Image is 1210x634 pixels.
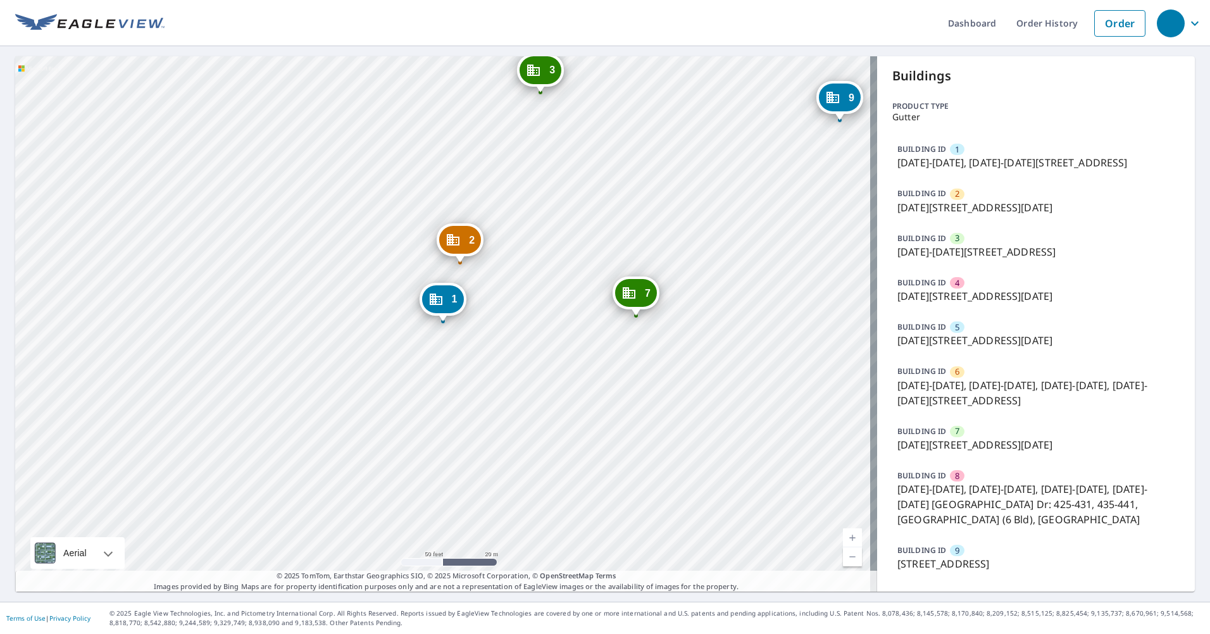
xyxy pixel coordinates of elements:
[897,366,946,376] p: BUILDING ID
[897,244,1175,259] p: [DATE]-[DATE][STREET_ADDRESS]
[645,289,651,298] span: 7
[549,65,555,75] span: 3
[469,235,475,245] span: 2
[897,482,1175,527] p: [DATE]-[DATE], [DATE]-[DATE], [DATE]-[DATE], [DATE]-[DATE] [GEOGRAPHIC_DATA] Dr: 425-431, 435-441...
[897,289,1175,304] p: [DATE][STREET_ADDRESS][DATE]
[955,188,959,200] span: 2
[843,547,862,566] a: Current Level 19, Zoom Out
[955,470,959,482] span: 8
[419,283,466,322] div: Dropped pin, building 1, Commercial property, 1290-1296, 1270-1276 Maple View Dr (2 Bld) Charlott...
[955,232,959,244] span: 3
[596,571,616,580] a: Terms
[540,571,593,580] a: OpenStreetMap
[6,614,90,622] p: |
[59,537,90,569] div: Aerial
[109,609,1204,628] p: © 2025 Eagle View Technologies, Inc. and Pictometry International Corp. All Rights Reserved. Repo...
[897,277,946,288] p: BUILDING ID
[892,101,1180,112] p: Product type
[15,571,877,592] p: Images provided by Bing Maps are for property identification purposes only and are not a represen...
[955,144,959,156] span: 1
[613,277,659,316] div: Dropped pin, building 7, Commercial property, 1273-1277 Maple View Dr Charlottesville, VA 22902
[451,294,457,304] span: 1
[897,200,1175,215] p: [DATE][STREET_ADDRESS][DATE]
[897,155,1175,170] p: [DATE]-[DATE], [DATE]-[DATE][STREET_ADDRESS]
[955,545,959,557] span: 9
[843,528,862,547] a: Current Level 19, Zoom In
[277,571,616,581] span: © 2025 TomTom, Earthstar Geographics SIO, © 2025 Microsoft Corporation, ©
[897,426,946,437] p: BUILDING ID
[897,556,1175,571] p: [STREET_ADDRESS]
[816,81,863,120] div: Dropped pin, building 9, Commercial property, 445-453 Maple View Ct Charlottesville, VA 22902
[49,614,90,623] a: Privacy Policy
[15,14,165,33] img: EV Logo
[437,223,483,263] div: Dropped pin, building 2, Commercial property, 1280-1286 Maple View Dr Charlottesville, VA 22902
[955,321,959,333] span: 5
[955,425,959,437] span: 7
[897,545,946,556] p: BUILDING ID
[897,233,946,244] p: BUILDING ID
[955,366,959,378] span: 6
[892,66,1180,85] p: Buildings
[955,277,959,289] span: 4
[1094,10,1145,37] a: Order
[897,333,1175,348] p: [DATE][STREET_ADDRESS][DATE]
[897,378,1175,408] p: [DATE]-[DATE], [DATE]-[DATE], [DATE]-[DATE], [DATE]-[DATE][STREET_ADDRESS]
[517,54,564,93] div: Dropped pin, building 3, Commercial property, 1260-1266 Maple View Dr Charlottesville, VA 22902
[897,188,946,199] p: BUILDING ID
[897,437,1175,452] p: [DATE][STREET_ADDRESS][DATE]
[849,93,854,103] span: 9
[30,537,125,569] div: Aerial
[897,470,946,481] p: BUILDING ID
[897,144,946,154] p: BUILDING ID
[6,614,46,623] a: Terms of Use
[892,112,1180,122] p: Gutter
[897,321,946,332] p: BUILDING ID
